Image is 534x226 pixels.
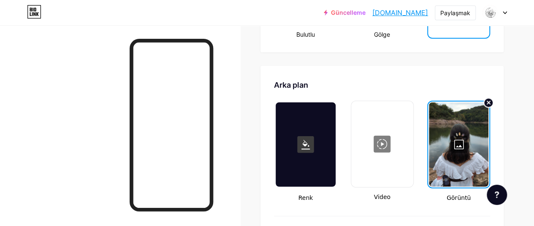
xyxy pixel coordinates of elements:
[372,8,428,18] a: [DOMAIN_NAME]
[374,194,390,200] font: Video
[374,31,390,38] font: Gölge
[298,194,313,201] font: Renk
[482,5,498,21] img: permiandesign
[372,8,428,17] font: [DOMAIN_NAME]
[296,31,315,38] font: Bulutlu
[440,9,470,16] font: Paylaşmak
[447,194,471,201] font: Görüntü
[331,9,366,16] font: Güncelleme
[274,81,308,89] font: Arka plan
